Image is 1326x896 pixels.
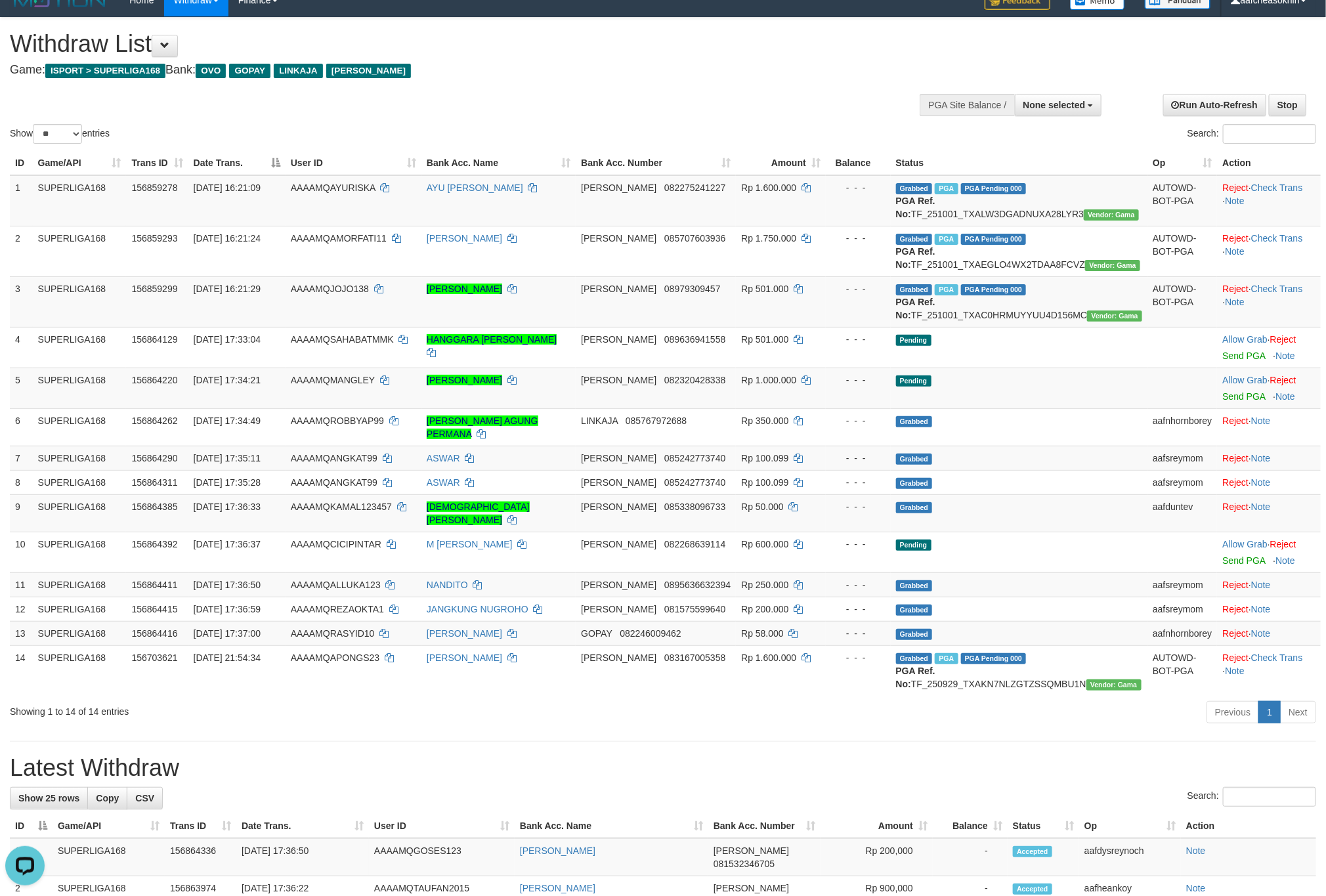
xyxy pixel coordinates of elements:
span: [DATE] 17:36:37 [194,539,261,549]
span: Marked by aafheankoy [935,234,958,245]
span: [DATE] 17:36:50 [194,580,261,590]
td: 12 [10,597,33,621]
a: Reject [1222,604,1249,614]
a: Note [1251,580,1271,590]
a: Note [1251,416,1271,426]
span: 156859278 [131,182,177,193]
th: Status: activate to sort column ascending [1008,814,1079,838]
span: [DATE] 17:34:21 [194,375,261,385]
div: - - - [831,232,886,245]
span: Rp 50.000 [741,501,784,512]
span: · [1222,539,1270,549]
label: Show entries [10,124,110,144]
span: [PERSON_NAME] [581,652,656,663]
td: · [1217,368,1321,408]
select: Showentries [33,124,82,144]
span: Copy 085242773740 to clipboard [664,453,725,463]
span: Vendor URL: https://trx31.1velocity.biz [1085,260,1140,271]
span: Rp 1.750.000 [741,233,796,244]
td: SUPERLIGA168 [33,597,127,621]
a: Reject [1270,334,1296,345]
span: 156703621 [131,652,177,663]
span: [DATE] 17:36:33 [194,501,261,512]
a: Reject [1270,375,1296,385]
b: PGA Ref. No: [896,246,935,270]
span: Rp 1.600.000 [741,182,796,193]
span: Pending [896,375,931,387]
span: Rp 501.000 [741,284,788,294]
span: [DATE] 16:21:24 [194,233,261,244]
td: · · [1217,226,1321,276]
td: aafnhornborey [1147,621,1217,645]
span: Grabbed [896,653,933,664]
span: Copy 081575599640 to clipboard [664,604,725,614]
a: [PERSON_NAME] [427,233,502,244]
td: 1 [10,175,33,226]
td: aafsreymom [1147,597,1217,621]
span: 156864392 [131,539,177,549]
span: ISPORT > SUPERLIGA168 [45,64,165,78]
a: [PERSON_NAME] AGUNG PERMANA [427,416,538,439]
span: 156864385 [131,501,177,512]
span: AAAAMQRASYID10 [291,628,375,639]
td: · [1217,494,1321,532]
span: Copy 082246009462 to clipboard [620,628,681,639]
th: User ID: activate to sort column ascending [286,151,421,175]
th: Op: activate to sort column ascending [1147,151,1217,175]
span: AAAAMQSAHABATMMK [291,334,394,345]
span: [DATE] 17:35:28 [194,477,261,488]
a: Show 25 rows [10,787,88,809]
input: Search: [1223,787,1316,807]
span: Grabbed [896,629,933,640]
a: Note [1251,477,1271,488]
span: 156859293 [131,233,177,244]
a: Note [1251,453,1271,463]
span: Marked by aafheankoy [935,183,958,194]
span: Copy 08979309457 to clipboard [664,284,721,294]
a: M [PERSON_NAME] [427,539,513,549]
td: · [1217,597,1321,621]
td: · [1217,621,1321,645]
td: TF_250929_TXAKN7NLZGTZSSQMBU1N [891,645,1148,696]
span: · [1222,375,1270,385]
a: Reject [1270,539,1296,549]
td: SUPERLIGA168 [33,327,127,368]
a: Reject [1222,477,1249,488]
span: [DATE] 16:21:09 [194,182,261,193]
b: PGA Ref. No: [896,196,935,219]
th: Balance [826,151,891,175]
a: Run Auto-Refresh [1163,94,1266,116]
a: Note [1186,845,1206,856]
a: [PERSON_NAME] [427,652,502,663]
a: Reject [1222,416,1249,426]
div: - - - [831,373,886,387]
span: PGA Pending [961,284,1027,295]
a: Copy [87,787,127,809]
span: 156859299 [131,284,177,294]
td: SUPERLIGA168 [33,645,127,696]
span: Marked by aafheankoy [935,284,958,295]
span: Rp 600.000 [741,539,788,549]
td: · · [1217,175,1321,226]
span: [PERSON_NAME] [581,284,656,294]
span: LINKAJA [581,416,618,426]
td: aafnhornborey [1147,408,1217,446]
a: Note [1225,666,1245,676]
a: ASWAR [427,453,460,463]
label: Search: [1187,124,1316,144]
td: 5 [10,368,33,408]
td: 9 [10,494,33,532]
span: Grabbed [896,454,933,465]
td: 3 [10,276,33,327]
span: Rp 350.000 [741,416,788,426]
span: Rp 250.000 [741,580,788,590]
th: Date Trans.: activate to sort column ascending [236,814,369,838]
span: Vendor URL: https://trx31.1velocity.biz [1087,310,1142,322]
span: GOPAY [229,64,270,78]
a: [PERSON_NAME] [427,375,502,385]
a: Note [1251,501,1271,512]
td: · · [1217,645,1321,696]
span: Rp 1.000.000 [741,375,796,385]
a: Note [1186,883,1206,893]
div: - - - [831,414,886,427]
